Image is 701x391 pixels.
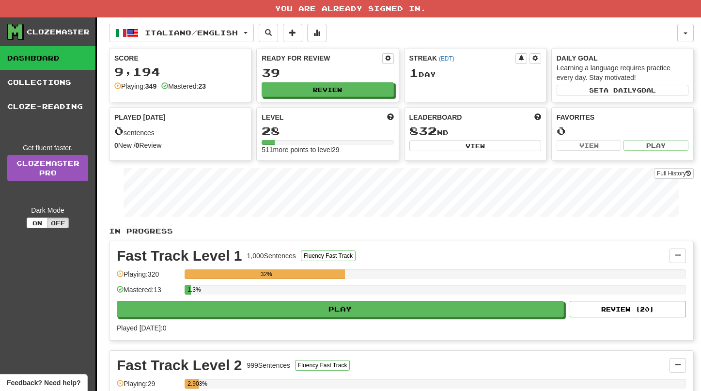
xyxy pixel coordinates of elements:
a: ClozemasterPro [7,155,88,181]
button: Search sentences [259,24,278,42]
div: 511 more points to level 29 [262,145,393,155]
div: 0 [557,125,688,137]
div: 32% [187,269,345,279]
div: Score [114,53,246,63]
div: 9,194 [114,66,246,78]
div: Get fluent faster. [7,143,88,153]
span: Level [262,112,283,122]
div: Favorites [557,112,688,122]
div: Fast Track Level 1 [117,249,242,263]
div: Daily Goal [557,53,688,63]
div: 2.903% [187,379,199,389]
button: Add sentence to collection [283,24,302,42]
div: 28 [262,125,393,137]
span: 0 [114,124,124,138]
span: a daily [604,87,637,94]
p: In Progress [109,226,694,236]
button: Full History [654,168,694,179]
button: Seta dailygoal [557,85,688,95]
button: Fluency Fast Track [301,250,356,261]
strong: 0 [114,141,118,149]
span: Played [DATE] [114,112,166,122]
span: Played [DATE]: 0 [117,324,166,332]
div: Playing: 320 [117,269,180,285]
button: Play [623,140,688,151]
div: 39 [262,67,393,79]
div: nd [409,125,541,138]
button: Off [47,218,69,228]
button: Review (20) [570,301,686,317]
span: 1 [409,66,419,79]
div: New / Review [114,141,246,150]
span: Score more points to level up [387,112,394,122]
div: Fast Track Level 2 [117,358,242,373]
div: Day [409,67,541,79]
span: 832 [409,124,437,138]
strong: 0 [136,141,140,149]
div: Ready for Review [262,53,382,63]
div: Learning a language requires practice every day. Stay motivated! [557,63,688,82]
button: Play [117,301,564,317]
div: Clozemaster [27,27,90,37]
div: sentences [114,125,246,138]
button: View [557,140,622,151]
button: Review [262,82,393,97]
span: Italiano / English [145,29,238,37]
strong: 349 [145,82,156,90]
button: More stats [307,24,327,42]
div: Dark Mode [7,205,88,215]
span: Open feedback widget [7,378,80,388]
button: Fluency Fast Track [295,360,350,371]
div: 1,000 Sentences [247,251,296,261]
div: Mastered: [161,81,206,91]
span: This week in points, UTC [534,112,541,122]
div: Streak [409,53,515,63]
div: Playing: [114,81,156,91]
a: (EDT) [439,55,454,62]
strong: 23 [198,82,206,90]
div: 999 Sentences [247,360,291,370]
div: Mastered: 13 [117,285,180,301]
div: 1.3% [187,285,191,295]
span: Leaderboard [409,112,462,122]
button: On [27,218,48,228]
button: View [409,141,541,151]
button: Italiano/English [109,24,254,42]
